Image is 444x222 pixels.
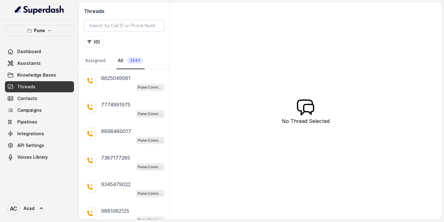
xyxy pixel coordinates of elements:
h2: Threads [84,7,164,15]
a: Integrations [5,128,74,139]
p: Pune Conviction HR Outbound Assistant [138,137,162,144]
a: All2447 [117,52,145,69]
a: Dashboard [5,46,74,57]
span: Contacts [17,95,37,102]
a: Campaigns [5,105,74,116]
p: 8698480017 [101,128,131,135]
span: Voices Library [17,154,48,160]
p: Pune Conviction HR Outbound Assistant [138,191,162,197]
a: Knowledge Bases [5,69,74,81]
span: Assistants [17,60,41,66]
a: Assistants [5,58,74,69]
span: API Settings [17,142,44,149]
a: Pipelines [5,116,74,128]
p: 7387177285 [101,154,130,161]
span: Pipelines [17,119,37,125]
a: Contacts [5,93,74,104]
a: Threads [5,81,74,92]
img: light.svg [15,5,64,15]
p: Pune [34,27,45,34]
p: 9881082125 [101,207,129,215]
span: Campaigns [17,107,42,113]
span: 2447 [127,57,143,64]
input: Search by Call ID or Phone Number [84,20,164,31]
a: Asad [5,200,74,217]
p: Pune Conviction HR Outbound Assistant [138,111,162,117]
span: Knowledge Bases [17,72,56,78]
p: 8625049081 [101,74,130,82]
a: API Settings [5,140,74,151]
nav: Tabs [84,52,164,69]
p: Pune Conviction HR Outbound Assistant [138,84,162,90]
text: AC [10,205,17,212]
span: Threads [17,84,35,90]
button: (0) [84,36,104,48]
span: Dashboard [17,48,41,55]
span: Integrations [17,131,44,137]
a: Assigned [84,52,107,69]
p: 7774991975 [101,101,130,108]
p: No Thread Selected [282,117,330,125]
button: Pune [5,25,74,36]
a: Voices Library [5,152,74,163]
p: Pune Conviction HR Outbound Assistant [138,164,162,170]
span: Asad [23,205,35,212]
p: 9345479022 [101,181,131,188]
